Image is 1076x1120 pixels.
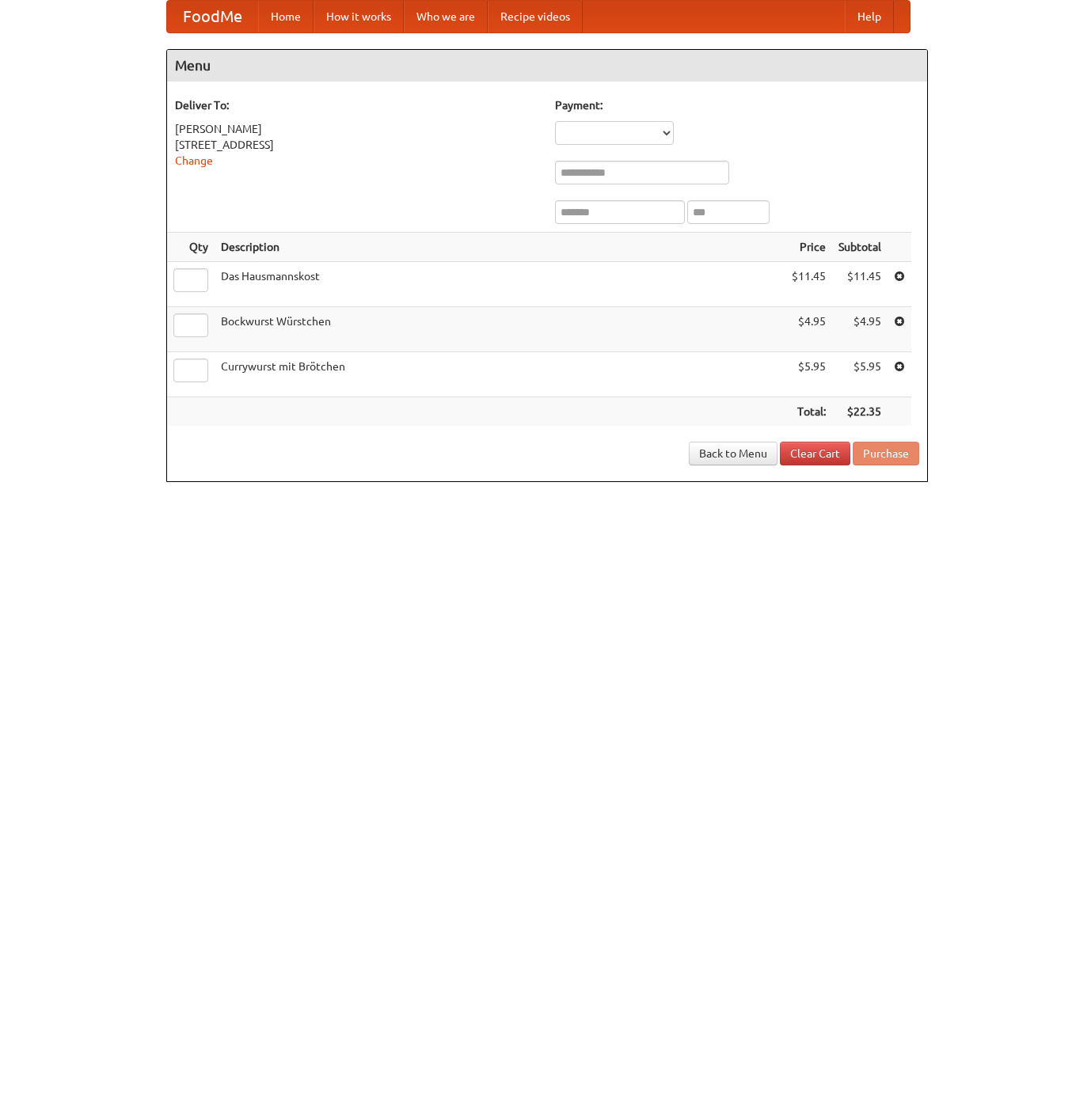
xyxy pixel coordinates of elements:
[832,262,888,307] td: $11.45
[167,50,927,82] h4: Menu
[215,262,785,307] td: Das Hausmannskost
[555,97,919,113] h5: Payment:
[832,397,888,427] th: $22.35
[215,307,785,352] td: Bockwurst Würstchen
[258,1,314,32] a: Home
[175,121,539,137] div: [PERSON_NAME]
[215,352,785,397] td: Currywurst mit Brötchen
[689,442,778,465] a: Back to Menu
[175,97,539,113] h5: Deliver To:
[215,233,785,262] th: Description
[404,1,488,32] a: Who we are
[785,233,832,262] th: Price
[832,352,888,397] td: $5.95
[167,233,215,262] th: Qty
[832,233,888,262] th: Subtotal
[785,397,832,427] th: Total:
[314,1,404,32] a: How it works
[167,1,258,32] a: FoodMe
[488,1,583,32] a: Recipe videos
[175,154,213,167] a: Change
[785,262,832,307] td: $11.45
[845,1,894,32] a: Help
[853,442,919,465] button: Purchase
[832,307,888,352] td: $4.95
[785,352,832,397] td: $5.95
[175,137,539,153] div: [STREET_ADDRESS]
[780,442,850,465] a: Clear Cart
[785,307,832,352] td: $4.95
